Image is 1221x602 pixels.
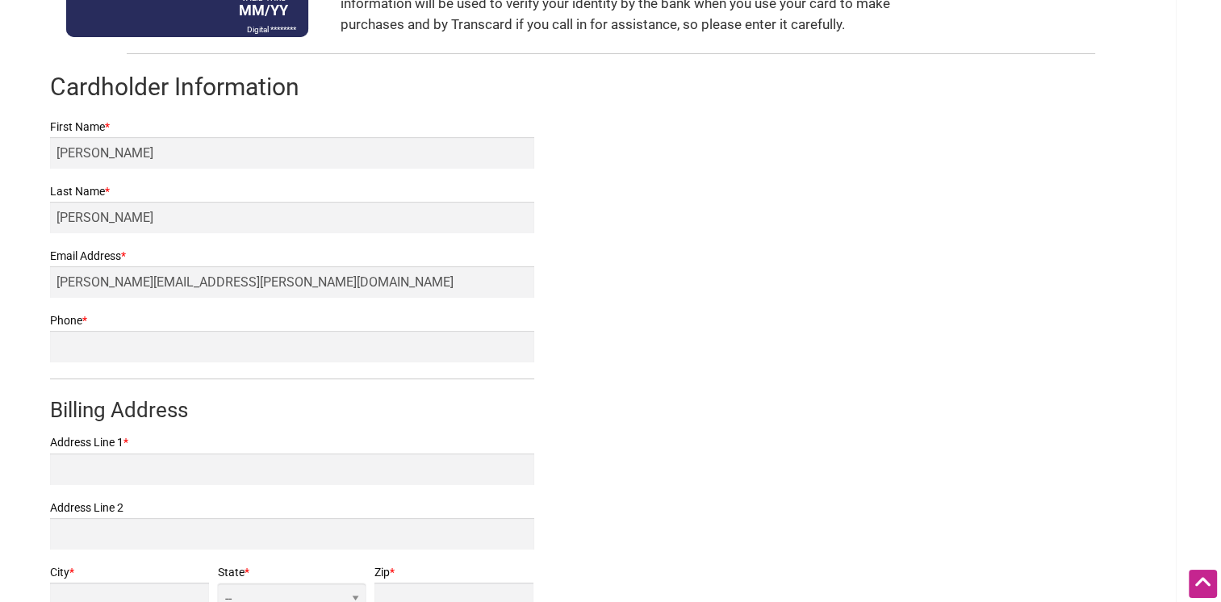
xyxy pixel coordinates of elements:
[50,70,1172,104] h2: Cardholder Information
[50,562,210,583] label: City
[50,246,534,266] label: Email Address
[50,182,534,202] label: Last Name
[50,498,534,518] label: Address Line 2
[374,562,534,583] label: Zip
[50,395,534,424] h3: Billing Address
[1189,570,1217,598] div: Scroll Back to Top
[50,117,534,137] label: First Name
[217,562,366,583] label: State
[50,311,534,331] label: Phone
[50,433,534,453] label: Address Line 1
